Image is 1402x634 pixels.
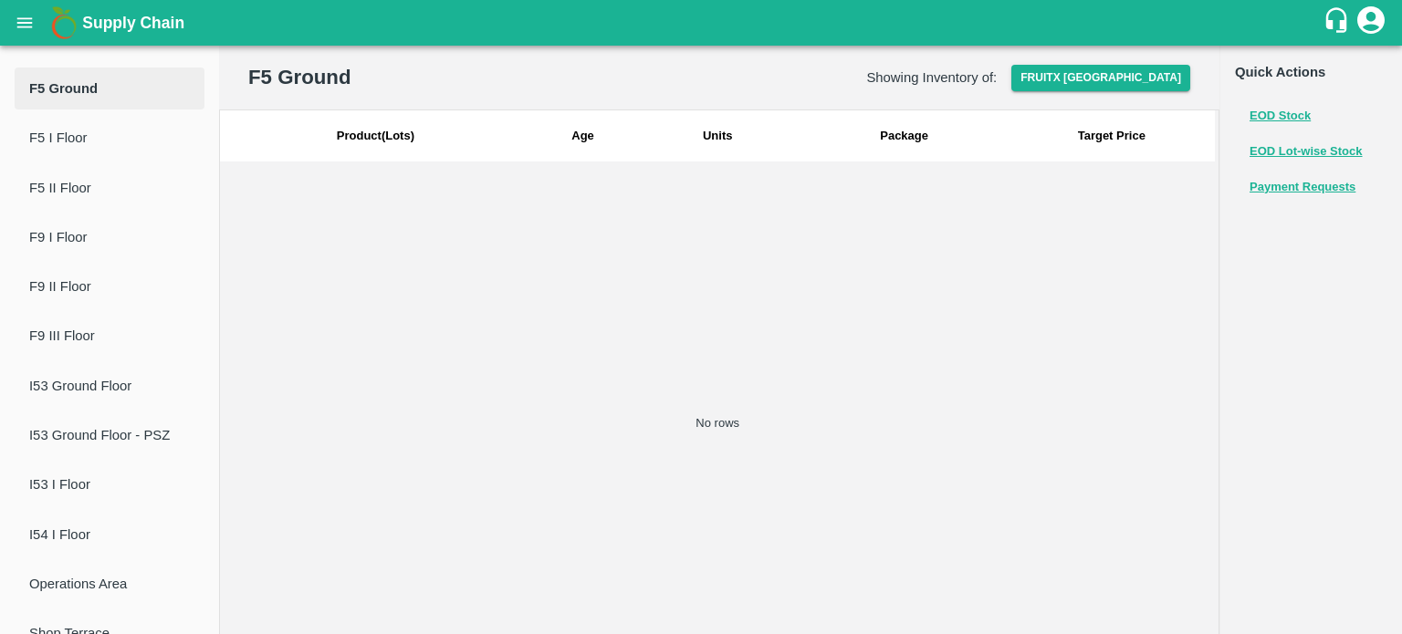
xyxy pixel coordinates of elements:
span: F5 II Floor [29,178,190,198]
span: F9 I Floor [29,227,190,247]
span: I54 I Floor [29,525,190,545]
h6: Quick Actions [1235,60,1387,84]
div: Age [531,110,635,161]
span: F5 Ground [29,78,190,99]
img: logo [46,5,82,41]
span: F9 II Floor [29,276,190,296]
button: EOD Lot-wise Stock [1250,141,1363,162]
span: I53 Ground Floor - PSZ [29,425,190,445]
div: Kgs [703,128,733,145]
div: Target Price [1008,110,1215,161]
div: Package [800,110,1008,161]
div: Days [571,128,594,145]
b: Supply Chain [82,14,184,32]
div: Target Price [1078,128,1146,145]
div: Units [634,110,800,161]
div: customer-support [1323,6,1355,39]
button: Payment Requests [1250,177,1355,198]
span: I53 I Floor [29,474,190,494]
span: F5 I Floor [29,128,190,148]
h6: Showing Inventory of: [866,66,997,89]
span: F9 III Floor [29,326,190,346]
button: EOD Stock [1250,106,1311,127]
div: account of current user [1355,4,1387,42]
h2: F5 Ground [248,62,351,92]
button: open drawer [4,2,46,44]
div: Product(Lots) [220,110,531,161]
span: I53 Ground Floor [29,376,190,396]
div: Product(Lots) [337,128,414,145]
div: Package [880,128,928,145]
a: Supply Chain [82,10,1323,36]
span: Operations Area [29,574,190,594]
button: Select DC [1011,65,1190,91]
